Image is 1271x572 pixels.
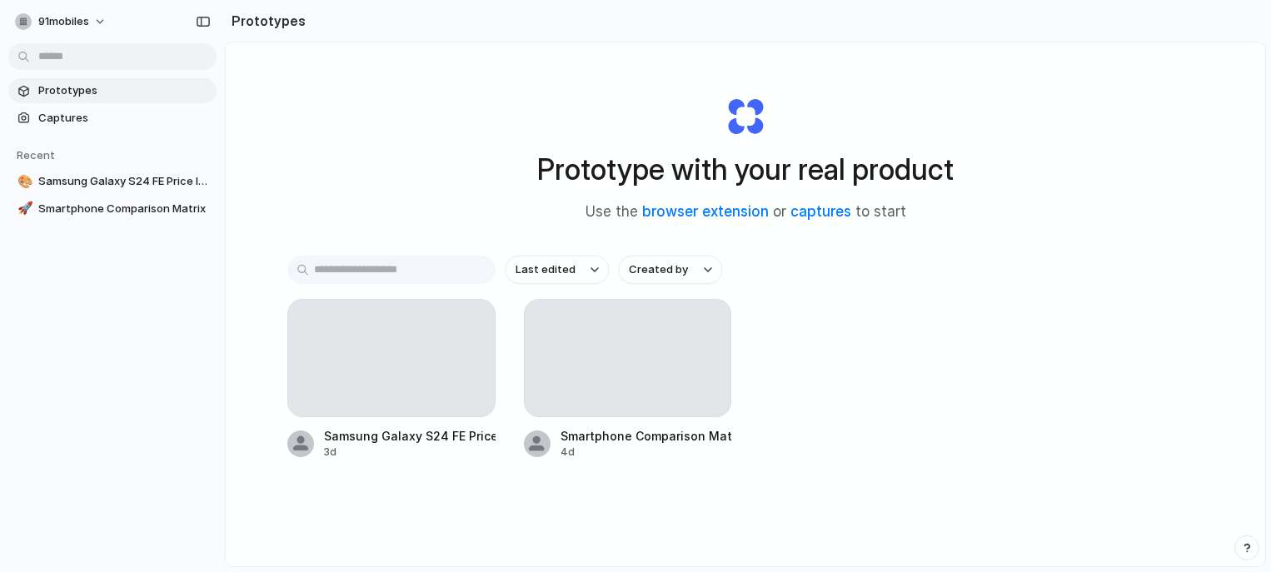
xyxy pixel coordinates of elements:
[287,299,496,460] a: Samsung Galaxy S24 FE Price Insights3d
[324,427,496,445] div: Samsung Galaxy S24 FE Price Insights
[516,261,576,278] span: Last edited
[524,299,732,460] a: Smartphone Comparison Matrix4d
[38,173,210,190] span: Samsung Galaxy S24 FE Price Insights
[38,13,89,30] span: 91mobiles
[324,445,496,460] div: 3d
[38,110,210,127] span: Captures
[8,106,217,131] a: Captures
[642,203,769,220] a: browser extension
[561,427,732,445] div: Smartphone Comparison Matrix
[17,172,29,191] div: 🎨
[15,201,32,217] button: 🚀
[17,199,29,218] div: 🚀
[8,78,217,103] a: Prototypes
[38,82,210,99] span: Prototypes
[8,169,217,194] a: 🎨Samsung Galaxy S24 FE Price Insights
[15,173,32,190] button: 🎨
[17,148,55,162] span: Recent
[586,201,906,223] span: Use the or to start
[790,203,851,220] a: captures
[537,147,954,191] h1: Prototype with your real product
[629,261,688,278] span: Created by
[506,256,609,284] button: Last edited
[225,11,306,31] h2: Prototypes
[8,196,217,221] a: 🚀Smartphone Comparison Matrix
[8,8,115,35] button: 91mobiles
[619,256,722,284] button: Created by
[38,201,210,217] span: Smartphone Comparison Matrix
[561,445,732,460] div: 4d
